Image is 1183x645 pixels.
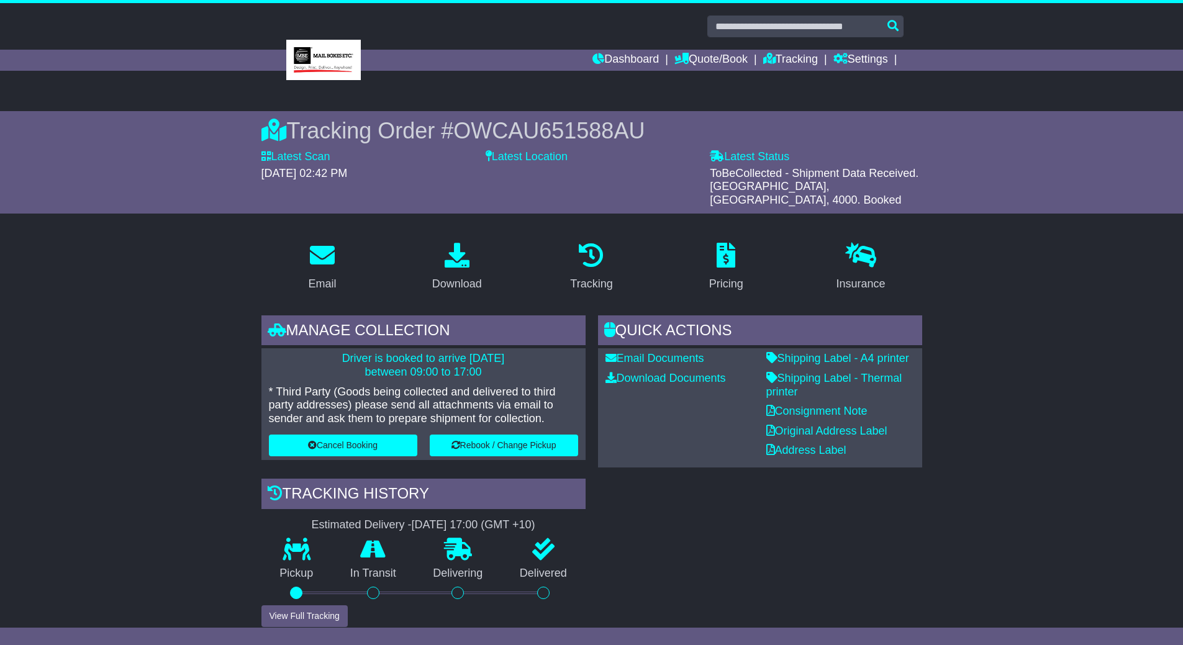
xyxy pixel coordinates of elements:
[674,50,748,71] a: Quote/Book
[286,40,361,80] img: MBE Brisbane CBD
[562,238,620,297] a: Tracking
[709,276,743,292] div: Pricing
[766,352,909,364] a: Shipping Label - A4 printer
[269,435,417,456] button: Cancel Booking
[453,118,645,143] span: OWCAU651588AU
[701,238,751,297] a: Pricing
[605,372,726,384] a: Download Documents
[269,386,578,426] p: * Third Party (Goods being collected and delivered to third party addresses) please send all atta...
[261,567,332,580] p: Pickup
[261,315,586,349] div: Manage collection
[501,567,586,580] p: Delivered
[570,276,612,292] div: Tracking
[261,167,348,179] span: [DATE] 02:42 PM
[430,435,578,456] button: Rebook / Change Pickup
[710,167,918,206] span: ToBeCollected - Shipment Data Received. [GEOGRAPHIC_DATA], [GEOGRAPHIC_DATA], 4000. Booked
[432,276,482,292] div: Download
[261,479,586,512] div: Tracking history
[300,238,344,297] a: Email
[486,150,568,164] label: Latest Location
[766,444,846,456] a: Address Label
[261,518,586,532] div: Estimated Delivery -
[833,50,888,71] a: Settings
[710,150,789,164] label: Latest Status
[766,405,868,417] a: Consignment Note
[828,238,894,297] a: Insurance
[766,425,887,437] a: Original Address Label
[605,352,704,364] a: Email Documents
[412,518,535,532] div: [DATE] 17:00 (GMT +10)
[261,117,922,144] div: Tracking Order #
[424,238,490,297] a: Download
[332,567,415,580] p: In Transit
[763,50,818,71] a: Tracking
[308,276,336,292] div: Email
[415,567,502,580] p: Delivering
[261,150,330,164] label: Latest Scan
[592,50,659,71] a: Dashboard
[836,276,886,292] div: Insurance
[269,352,578,379] p: Driver is booked to arrive [DATE] between 09:00 to 17:00
[766,372,902,398] a: Shipping Label - Thermal printer
[261,605,348,627] button: View Full Tracking
[598,315,922,349] div: Quick Actions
